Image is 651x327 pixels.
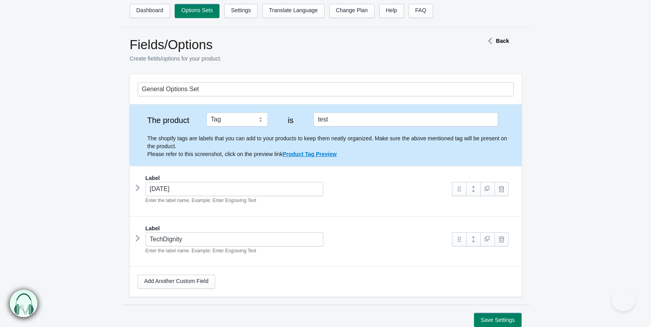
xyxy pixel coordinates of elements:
a: Product Tag Preview [282,151,336,157]
input: General Options Set [138,82,514,96]
em: Enter the label name. Example: Enter Engraving Text [146,248,256,254]
button: Save Settings [474,313,521,327]
h1: Fields/Options [130,37,456,53]
label: Label [146,174,160,182]
a: FAQ [409,4,433,18]
a: Back [484,38,509,44]
img: bxm.png [9,290,37,318]
p: The shopify tags are labels that you can add to your products to keep them neatly organized. Make... [148,134,514,158]
a: Settings [224,4,258,18]
strong: Back [496,38,509,44]
p: Create fields/options for your product. [130,55,456,62]
a: Dashboard [130,4,170,18]
label: is [275,116,306,124]
label: The product [138,116,199,124]
a: Help [379,4,404,18]
iframe: Toggle Customer Support [612,288,635,311]
a: Translate Language [262,4,325,18]
label: Label [146,224,160,232]
a: Add Another Custom Field [138,275,215,289]
em: Enter the label name. Example: Enter Engraving Text [146,198,256,203]
a: Change Plan [329,4,374,18]
a: Options Sets [175,4,219,18]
